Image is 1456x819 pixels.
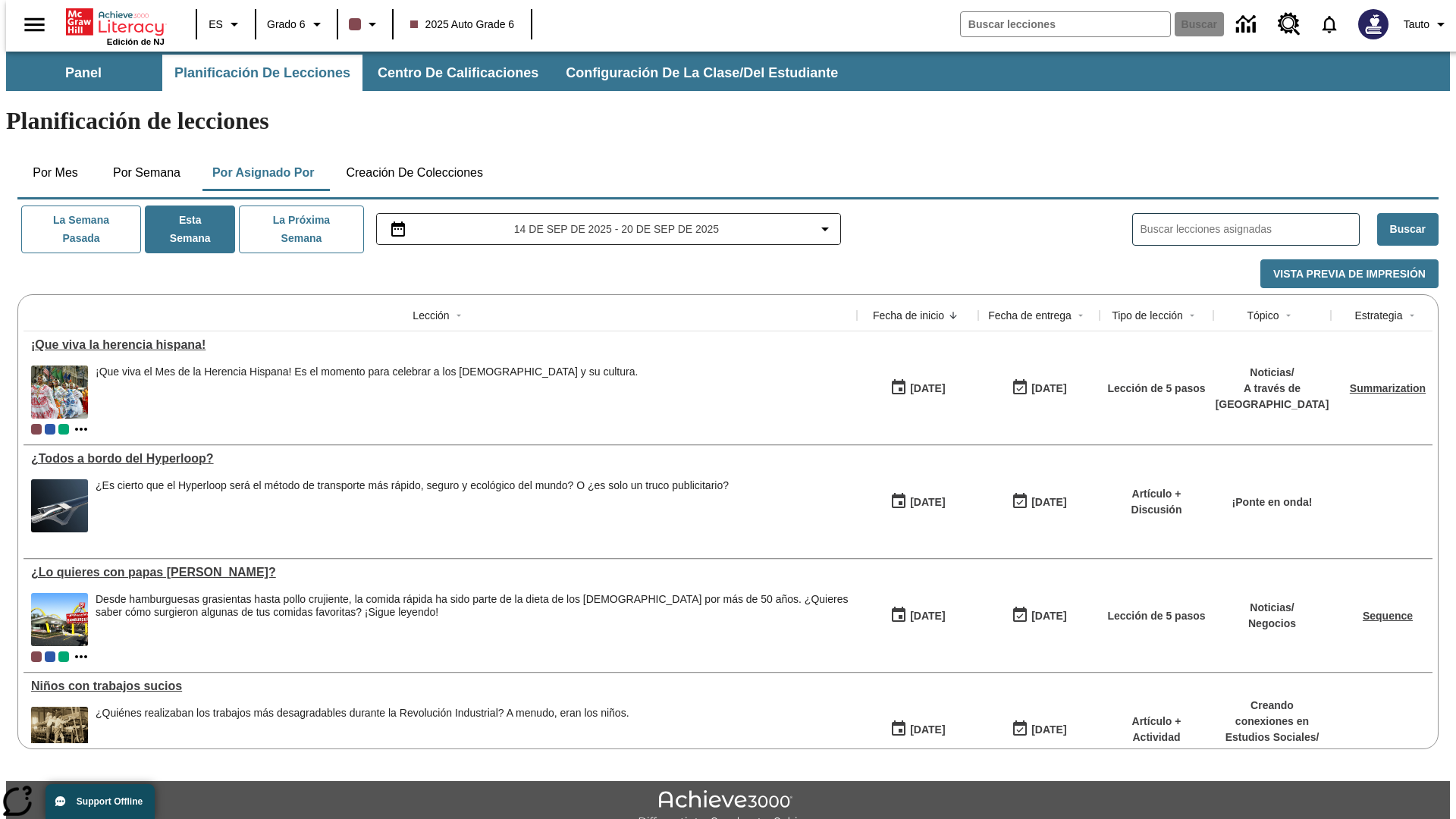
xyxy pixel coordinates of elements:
span: Panel [65,64,102,82]
p: A través de [GEOGRAPHIC_DATA] [1216,381,1329,413]
button: 07/11/25: Primer día en que estuvo disponible la lección [885,715,950,744]
div: Fecha de inicio [873,308,944,323]
div: Subbarra de navegación [6,55,852,91]
button: 07/20/26: Último día en que podrá accederse la lección [1006,601,1072,630]
div: [DATE] [910,493,945,512]
button: Creación de colecciones [334,155,495,191]
div: Clase actual [31,651,42,662]
button: Escoja un nuevo avatar [1349,5,1398,44]
span: ES [209,17,223,33]
div: ¡Que viva el Mes de la Herencia Hispana! Es el momento para celebrar a los [DEMOGRAPHIC_DATA] y s... [96,366,638,378]
div: ¡Que viva el Mes de la Herencia Hispana! Es el momento para celebrar a los hispanoamericanos y su... [96,366,638,419]
img: dos filas de mujeres hispanas en un desfile que celebra la cultura hispana. Las mujeres lucen col... [31,366,88,419]
p: Noticias / [1216,365,1329,381]
div: Clase actual [31,424,42,435]
button: Panel [8,55,159,91]
input: Buscar lecciones asignadas [1141,218,1359,240]
a: Summarization [1350,382,1426,394]
div: Desde hamburguesas grasientas hasta pollo crujiente, la comida rápida ha sido parte de la dieta d... [96,593,849,646]
button: Lenguaje: ES, Selecciona un idioma [202,11,250,38]
div: Niños con trabajos sucios [31,679,849,693]
svg: Collapse Date Range Filter [816,220,834,238]
button: Perfil/Configuración [1398,11,1456,38]
button: La próxima semana [239,206,363,253]
div: Desde hamburguesas grasientas hasta pollo crujiente, la comida rápida ha sido parte de la dieta d... [96,593,849,619]
button: Por semana [101,155,193,191]
button: Vista previa de impresión [1260,259,1439,289]
p: Lección de 5 pasos [1107,381,1205,397]
div: Fecha de entrega [988,308,1072,323]
button: Abrir el menú lateral [12,2,57,47]
div: Lección [413,308,449,323]
span: Edición de NJ [107,37,165,46]
div: [DATE] [910,720,945,739]
p: Creando conexiones en Estudios Sociales / [1221,698,1323,745]
img: Uno de los primeros locales de McDonald's, con el icónico letrero rojo y los arcos amarillos. [31,593,88,646]
div: [DATE] [1031,720,1066,739]
button: Mostrar más clases [72,420,90,438]
span: Configuración de la clase/del estudiante [566,64,838,82]
button: Support Offline [45,784,155,819]
button: El color de la clase es café oscuro. Cambiar el color de la clase. [343,11,388,38]
div: OL 2025 Auto Grade 7 [45,651,55,662]
div: Subbarra de navegación [6,52,1450,91]
button: Sort [1183,306,1201,325]
div: [DATE] [1031,493,1066,512]
p: Artículo + Actividad [1107,714,1206,745]
span: Grado 6 [267,17,306,33]
div: ¿Quiénes realizaban los trabajos más desagradables durante la Revolución Industrial? A menudo, er... [96,707,629,760]
p: Lección de 5 pasos [1107,608,1205,624]
div: ¿Todos a bordo del Hyperloop? [31,452,849,466]
button: 06/30/26: Último día en que podrá accederse la lección [1006,488,1072,516]
a: Sequence [1363,610,1413,622]
button: 11/30/25: Último día en que podrá accederse la lección [1006,715,1072,744]
button: 09/21/25: Último día en que podrá accederse la lección [1006,374,1072,403]
div: ¿Lo quieres con papas fritas? [31,566,849,579]
img: Representación artística del vehículo Hyperloop TT entrando en un túnel [31,479,88,532]
button: Configuración de la clase/del estudiante [554,55,850,91]
div: Estrategia [1354,308,1402,323]
a: Centro de información [1227,4,1269,45]
span: Centro de calificaciones [378,64,538,82]
span: Tauto [1404,17,1429,33]
button: Planificación de lecciones [162,55,362,91]
p: ¡Ponte en onda! [1232,494,1313,510]
a: ¿Todos a bordo del Hyperloop?, Lecciones [31,452,849,466]
button: 07/21/25: Primer día en que estuvo disponible la lección [885,488,950,516]
button: Sort [1403,306,1421,325]
div: OL 2025 Auto Grade 7 [45,424,55,435]
div: [DATE] [910,607,945,626]
span: Support Offline [77,796,143,807]
div: ¿Quiénes realizaban los trabajos más desagradables durante la Revolución Industrial? A menudo, er... [96,707,629,720]
div: [DATE] [1031,607,1066,626]
a: Centro de recursos, Se abrirá en una pestaña nueva. [1269,4,1310,45]
a: Niños con trabajos sucios, Lecciones [31,679,849,693]
div: Tipo de lección [1112,308,1183,323]
button: Esta semana [145,206,235,253]
div: [DATE] [910,379,945,398]
img: Avatar [1358,9,1389,39]
div: Portada [66,5,165,46]
div: 2025 Auto Grade 4 [58,651,69,662]
a: ¡Que viva la herencia hispana!, Lecciones [31,338,849,352]
h1: Planificación de lecciones [6,107,1450,135]
button: Grado: Grado 6, Elige un grado [261,11,332,38]
div: 2025 Auto Grade 4 [58,424,69,435]
div: ¿Es cierto que el Hyperloop será el método de transporte más rápido, seguro y ecológico del mundo... [96,479,729,532]
span: 14 de sep de 2025 - 20 de sep de 2025 [514,221,719,237]
button: Mostrar más clases [72,648,90,666]
div: [DATE] [1031,379,1066,398]
input: Buscar campo [961,12,1170,36]
a: Notificaciones [1310,5,1349,44]
div: ¿Es cierto que el Hyperloop será el método de transporte más rápido, seguro y ecológico del mundo... [96,479,729,492]
button: Por asignado por [200,155,327,191]
button: 07/14/25: Primer día en que estuvo disponible la lección [885,601,950,630]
